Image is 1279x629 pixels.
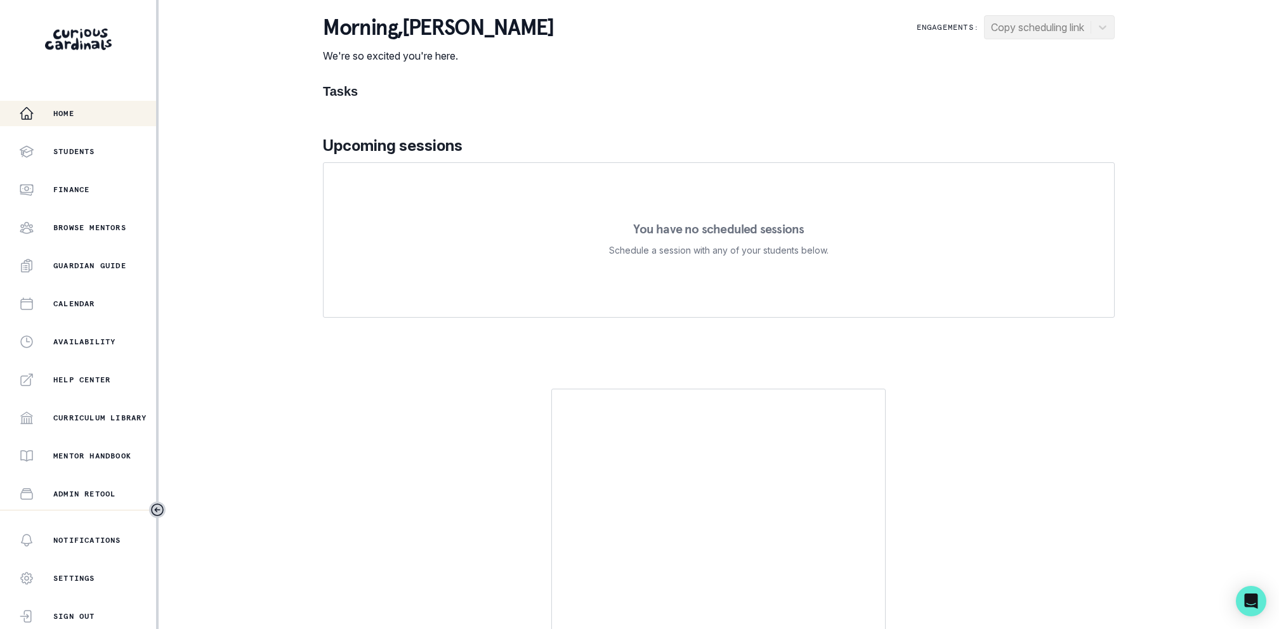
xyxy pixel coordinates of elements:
p: Admin Retool [53,489,115,499]
p: Schedule a session with any of your students below. [609,243,829,258]
p: Guardian Guide [53,261,126,271]
p: Calendar [53,299,95,309]
img: Curious Cardinals Logo [45,29,112,50]
div: Open Intercom Messenger [1236,586,1266,616]
p: Home [53,108,74,119]
p: Mentor Handbook [53,451,131,461]
p: Finance [53,185,89,195]
p: Notifications [53,535,121,545]
button: Toggle sidebar [149,502,166,518]
p: We're so excited you're here. [323,48,553,63]
p: Browse Mentors [53,223,126,233]
p: Settings [53,573,95,583]
p: Students [53,146,95,157]
p: Upcoming sessions [323,134,1115,157]
p: Curriculum Library [53,413,147,423]
h1: Tasks [323,84,1115,99]
p: You have no scheduled sessions [633,223,804,235]
p: Sign Out [53,611,95,621]
p: Availability [53,337,115,347]
p: Engagements: [917,22,979,32]
p: Help Center [53,375,110,385]
p: morning , [PERSON_NAME] [323,15,553,41]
